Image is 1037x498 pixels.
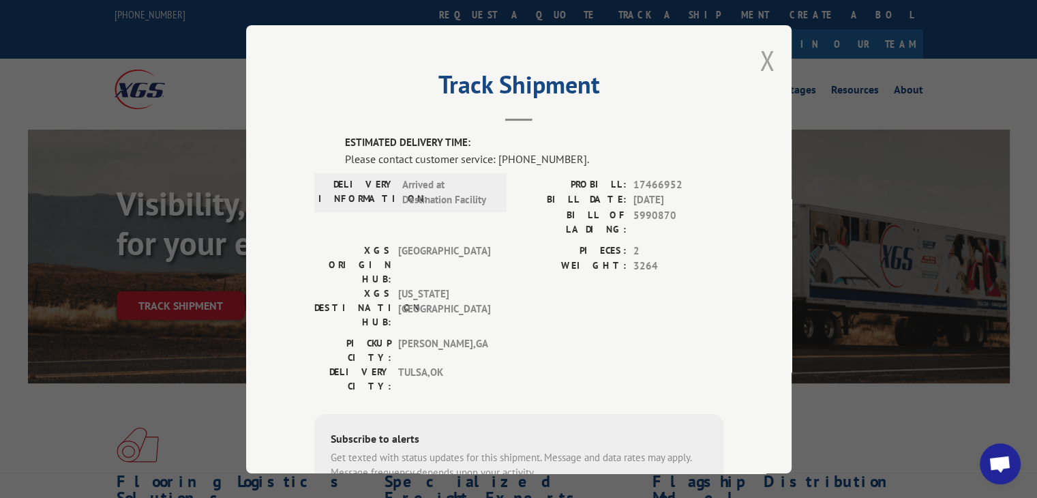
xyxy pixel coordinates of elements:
div: Subscribe to alerts [331,430,707,450]
h2: Track Shipment [314,75,723,101]
span: [GEOGRAPHIC_DATA] [398,243,490,286]
a: Open chat [980,443,1021,484]
div: Please contact customer service: [PHONE_NUMBER]. [345,150,723,166]
label: PIECES: [519,243,627,259]
span: Arrived at Destination Facility [402,177,494,207]
label: ESTIMATED DELIVERY TIME: [345,135,723,151]
label: PICKUP CITY: [314,336,391,364]
span: 17466952 [633,177,723,192]
label: BILL DATE: [519,192,627,208]
label: DELIVERY INFORMATION: [318,177,395,207]
span: TULSA , OK [398,364,490,393]
span: 2 [633,243,723,259]
button: Close modal [760,42,775,78]
label: DELIVERY CITY: [314,364,391,393]
span: 5990870 [633,207,723,236]
div: Get texted with status updates for this shipment. Message and data rates may apply. Message frequ... [331,450,707,480]
label: XGS DESTINATION HUB: [314,286,391,329]
label: BILL OF LADING: [519,207,627,236]
span: [DATE] [633,192,723,208]
label: PROBILL: [519,177,627,192]
span: [PERSON_NAME] , GA [398,336,490,364]
span: [US_STATE][GEOGRAPHIC_DATA] [398,286,490,329]
label: XGS ORIGIN HUB: [314,243,391,286]
span: 3264 [633,259,723,274]
label: WEIGHT: [519,259,627,274]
